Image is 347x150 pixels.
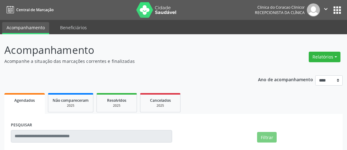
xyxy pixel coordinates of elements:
[322,6,329,12] i: 
[107,98,126,103] span: Resolvidos
[320,3,332,16] button: 
[53,98,89,103] span: Não compareceram
[11,120,32,130] label: PESQUISAR
[56,22,91,33] a: Beneficiários
[150,98,171,103] span: Cancelados
[16,7,54,12] span: Central de Marcação
[332,5,343,16] button: apps
[145,103,176,108] div: 2025
[255,5,305,10] div: Clinica do Coracao Clinicor
[307,3,320,16] img: img
[255,10,305,15] span: Recepcionista da clínica
[101,103,132,108] div: 2025
[4,5,54,15] a: Central de Marcação
[14,98,35,103] span: Agendados
[4,42,241,58] p: Acompanhamento
[2,22,49,34] a: Acompanhamento
[4,58,241,64] p: Acompanhe a situação das marcações correntes e finalizadas
[309,52,340,62] button: Relatórios
[257,132,277,143] button: Filtrar
[258,75,313,83] p: Ano de acompanhamento
[53,103,89,108] div: 2025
